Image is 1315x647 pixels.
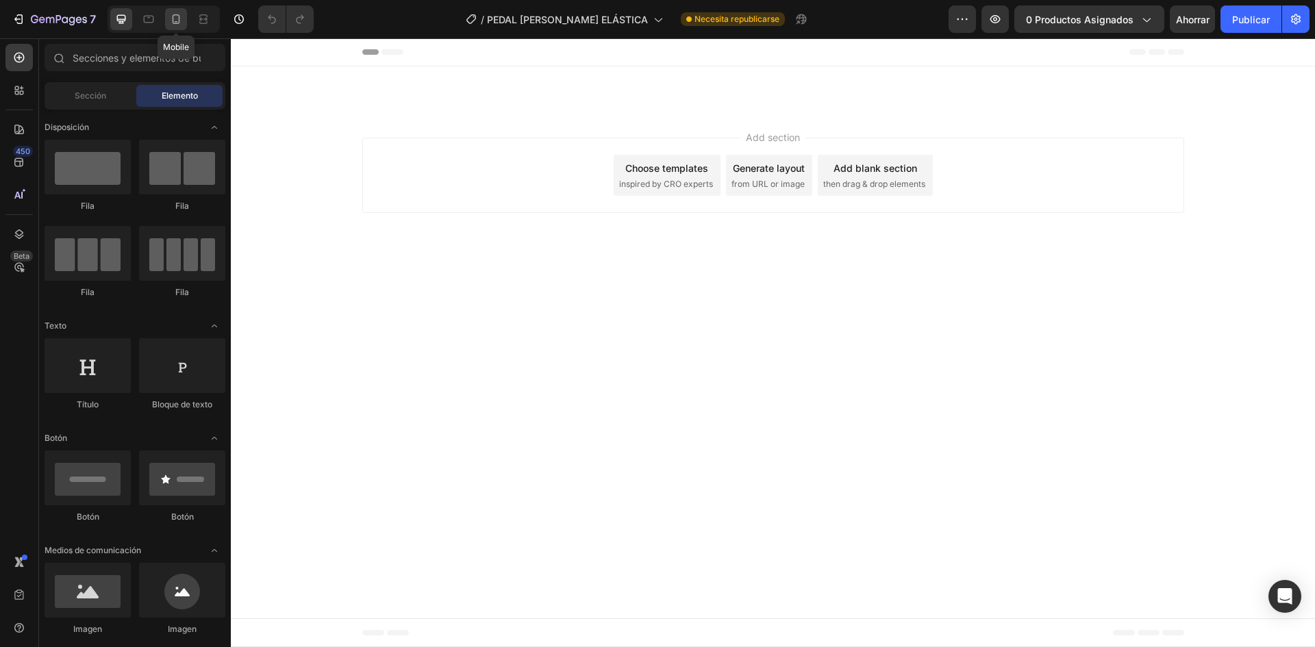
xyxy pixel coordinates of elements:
[90,12,96,26] font: 7
[502,123,574,137] div: Generate layout
[171,511,194,522] font: Botón
[81,287,95,297] font: Fila
[501,140,574,152] span: from URL or image
[203,116,225,138] span: Abrir con palanca
[1232,14,1270,25] font: Publicar
[73,624,102,634] font: Imagen
[203,315,225,337] span: Abrir con palanca
[1268,580,1301,613] div: Abrir Intercom Messenger
[81,201,95,211] font: Fila
[45,433,67,443] font: Botón
[231,38,1315,647] iframe: Área de diseño
[5,5,102,33] button: 7
[75,90,106,101] font: Sección
[162,90,198,101] font: Elemento
[152,399,212,409] font: Bloque de texto
[77,511,99,522] font: Botón
[168,624,197,634] font: Imagen
[1220,5,1281,33] button: Publicar
[394,123,477,137] div: Choose templates
[481,14,484,25] font: /
[45,122,89,132] font: Disposición
[510,92,575,106] span: Add section
[592,140,694,152] span: then drag & drop elements
[258,5,314,33] div: Deshacer/Rehacer
[1014,5,1164,33] button: 0 productos asignados
[45,545,141,555] font: Medios de comunicación
[1176,14,1210,25] font: Ahorrar
[203,540,225,561] span: Abrir con palanca
[45,44,225,71] input: Secciones y elementos de búsqueda
[694,14,779,24] font: Necesita republicarse
[77,399,99,409] font: Título
[388,140,482,152] span: inspired by CRO experts
[1026,14,1134,25] font: 0 productos asignados
[175,201,189,211] font: Fila
[203,427,225,449] span: Abrir con palanca
[16,147,30,156] font: 450
[175,287,189,297] font: Fila
[45,320,66,331] font: Texto
[603,123,686,137] div: Add blank section
[14,251,29,261] font: Beta
[1170,5,1215,33] button: Ahorrar
[487,14,648,25] font: PEDAL [PERSON_NAME] ELÁSTICA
